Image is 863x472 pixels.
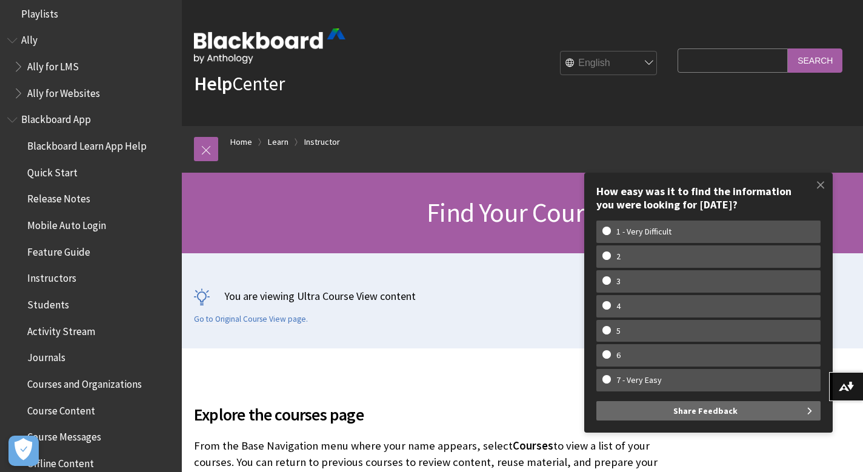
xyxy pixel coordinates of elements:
[602,375,676,385] w-span: 7 - Very Easy
[27,268,76,285] span: Instructors
[7,4,175,24] nav: Book outline for Playlists
[194,314,308,325] a: Go to Original Course View page.
[788,48,842,72] input: Search
[27,136,147,152] span: Blackboard Learn App Help
[27,427,101,444] span: Course Messages
[21,30,38,47] span: Ally
[21,4,58,20] span: Playlists
[27,83,100,99] span: Ally for Websites
[194,71,285,96] a: HelpCenter
[602,251,635,262] w-span: 2
[602,227,685,237] w-span: 1 - Very Difficult
[27,294,69,311] span: Students
[27,189,90,205] span: Release Notes
[27,162,78,179] span: Quick Start
[194,28,345,64] img: Blackboard by Anthology
[8,436,39,466] button: Präferenzen öffnen
[673,401,738,420] span: Share Feedback
[27,453,94,470] span: Offline Content
[7,30,175,104] nav: Book outline for Anthology Ally Help
[27,374,142,390] span: Courses and Organizations
[596,185,821,211] div: How easy was it to find the information you were looking for [DATE]?
[602,326,635,336] w-span: 5
[27,56,79,73] span: Ally for LMS
[230,135,252,150] a: Home
[304,135,340,150] a: Instructor
[561,52,658,76] select: Site Language Selector
[513,439,553,453] span: Courses
[602,350,635,361] w-span: 6
[602,301,635,311] w-span: 4
[21,110,91,126] span: Blackboard App
[27,242,90,258] span: Feature Guide
[268,135,288,150] a: Learn
[27,401,95,417] span: Course Content
[427,196,618,229] span: Find Your Courses
[602,276,635,287] w-span: 3
[27,321,95,337] span: Activity Stream
[194,71,232,96] strong: Help
[194,402,671,427] span: Explore the courses page
[27,348,65,364] span: Journals
[194,288,851,304] p: You are viewing Ultra Course View content
[27,215,106,231] span: Mobile Auto Login
[596,401,821,420] button: Share Feedback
